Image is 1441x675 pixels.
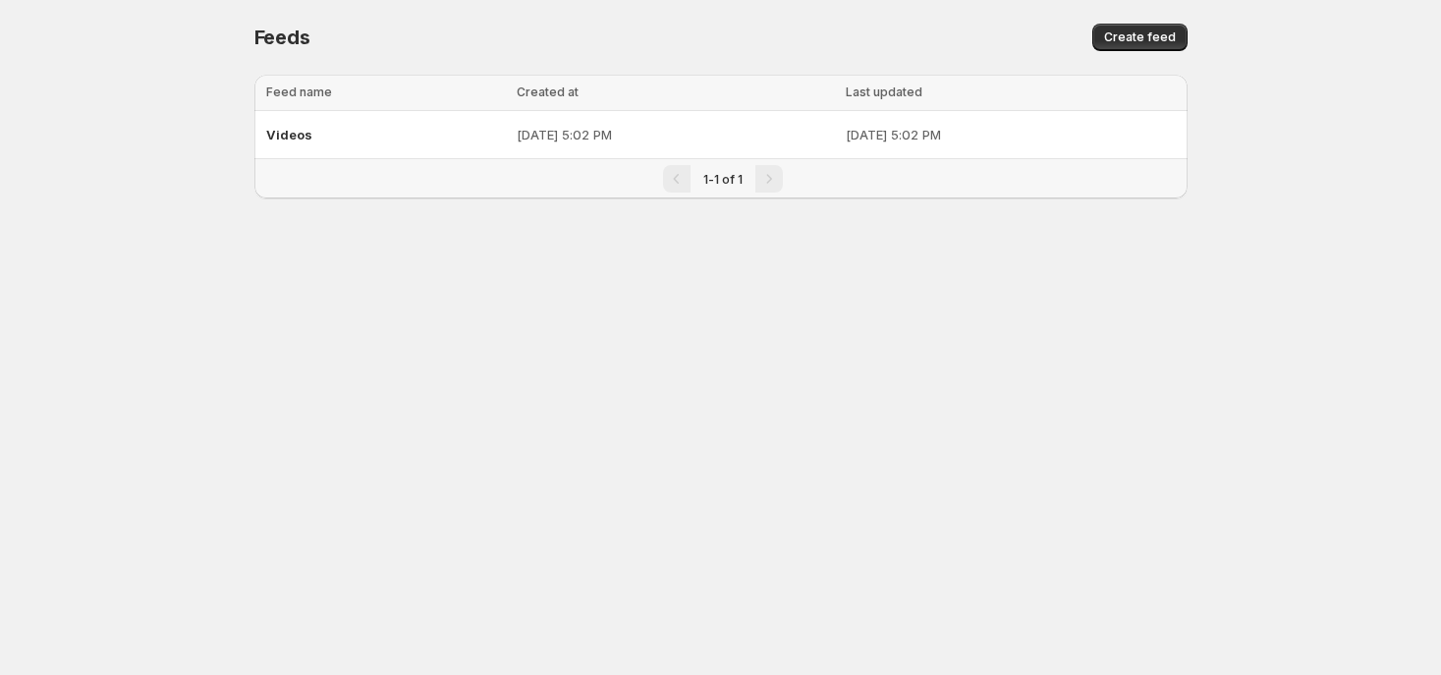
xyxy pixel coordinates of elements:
[254,158,1188,198] nav: Pagination
[846,84,922,99] span: Last updated
[517,125,834,144] p: [DATE] 5:02 PM
[254,26,310,49] span: Feeds
[266,127,312,142] span: Videos
[517,84,579,99] span: Created at
[846,125,1176,144] p: [DATE] 5:02 PM
[703,172,743,187] span: 1-1 of 1
[266,84,332,99] span: Feed name
[1104,29,1176,45] span: Create feed
[1092,24,1188,51] button: Create feed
